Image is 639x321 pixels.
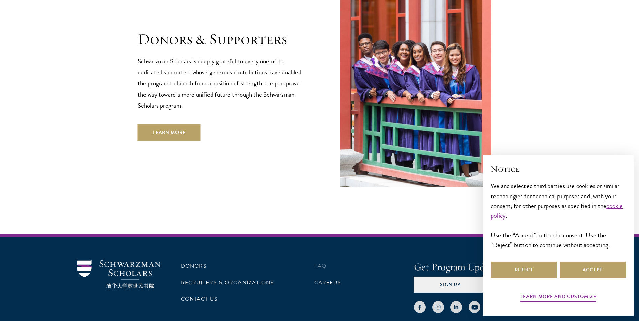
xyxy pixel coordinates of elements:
[138,124,201,141] a: Learn More
[77,260,161,288] img: Schwarzman Scholars
[138,56,306,111] p: Schwarzman Scholars is deeply grateful to every one of its dedicated supporters whose generous co...
[138,30,306,49] h1: Donors & Supporters
[491,163,626,175] h2: Notice
[414,260,562,274] h4: Get Program Updates
[314,262,327,270] a: FAQ
[491,201,623,220] a: cookie policy
[314,279,341,287] a: Careers
[414,277,486,293] button: Sign Up
[491,181,626,249] div: We and selected third parties use cookies or similar technologies for technical purposes and, wit...
[181,279,274,287] a: Recruiters & Organizations
[181,295,218,303] a: Contact Us
[491,262,557,278] button: Reject
[560,262,626,278] button: Accept
[520,292,596,303] button: Learn more and customize
[181,262,207,270] a: Donors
